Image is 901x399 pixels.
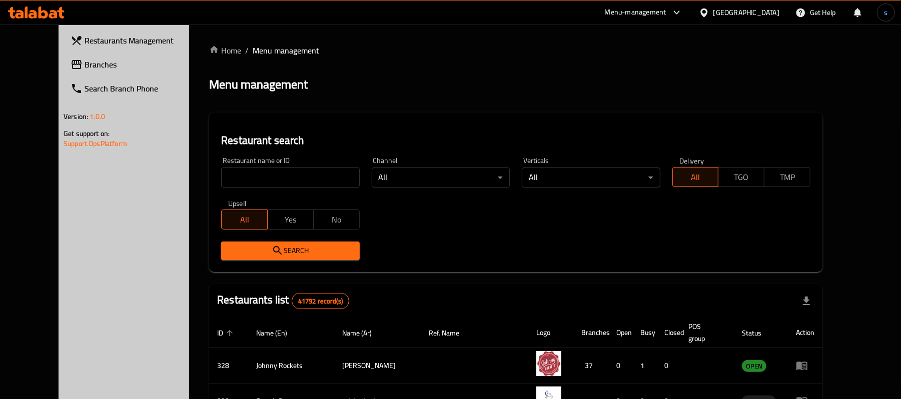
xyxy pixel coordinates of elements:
[573,348,608,383] td: 37
[528,317,573,348] th: Logo
[796,359,814,371] div: Menu
[248,348,334,383] td: Johnny Rockets
[253,44,319,56] span: Menu management
[788,317,822,348] th: Action
[608,348,632,383] td: 0
[63,76,209,100] a: Search Branch Phone
[372,167,510,187] div: All
[342,327,385,339] span: Name (Ar)
[713,7,779,18] div: [GEOGRAPHIC_DATA]
[221,241,359,260] button: Search
[85,34,201,46] span: Restaurants Management
[292,293,349,309] div: Total records count
[64,110,88,123] span: Version:
[63,52,209,76] a: Branches
[221,133,810,148] h2: Restaurant search
[90,110,105,123] span: 1.0.0
[742,360,766,372] span: OPEN
[656,348,680,383] td: 0
[209,348,248,383] td: 328
[64,137,127,150] a: Support.OpsPlatform
[718,167,764,187] button: TGO
[522,167,660,187] div: All
[429,327,473,339] span: Ref. Name
[764,167,810,187] button: TMP
[64,127,110,140] span: Get support on:
[632,317,656,348] th: Busy
[742,327,774,339] span: Status
[794,289,818,313] div: Export file
[85,58,201,70] span: Branches
[228,199,247,206] label: Upsell
[677,170,715,184] span: All
[221,167,359,187] input: Search for restaurant name or ID..
[217,327,236,339] span: ID
[536,351,561,376] img: Johnny Rockets
[209,44,241,56] a: Home
[768,170,806,184] span: TMP
[217,292,349,309] h2: Restaurants list
[334,348,421,383] td: [PERSON_NAME]
[85,82,201,94] span: Search Branch Phone
[688,320,722,344] span: POS group
[608,317,632,348] th: Open
[742,360,766,372] div: OPEN
[672,167,719,187] button: All
[722,170,760,184] span: TGO
[256,327,300,339] span: Name (En)
[679,157,704,164] label: Delivery
[318,212,356,227] span: No
[226,212,264,227] span: All
[292,296,349,306] span: 41792 record(s)
[267,209,314,229] button: Yes
[272,212,310,227] span: Yes
[209,44,822,56] nav: breadcrumb
[209,76,308,92] h2: Menu management
[221,209,268,229] button: All
[229,244,351,257] span: Search
[656,317,680,348] th: Closed
[573,317,608,348] th: Branches
[313,209,360,229] button: No
[605,6,666,18] div: Menu-management
[632,348,656,383] td: 1
[884,7,887,18] span: s
[63,28,209,52] a: Restaurants Management
[245,44,249,56] li: /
